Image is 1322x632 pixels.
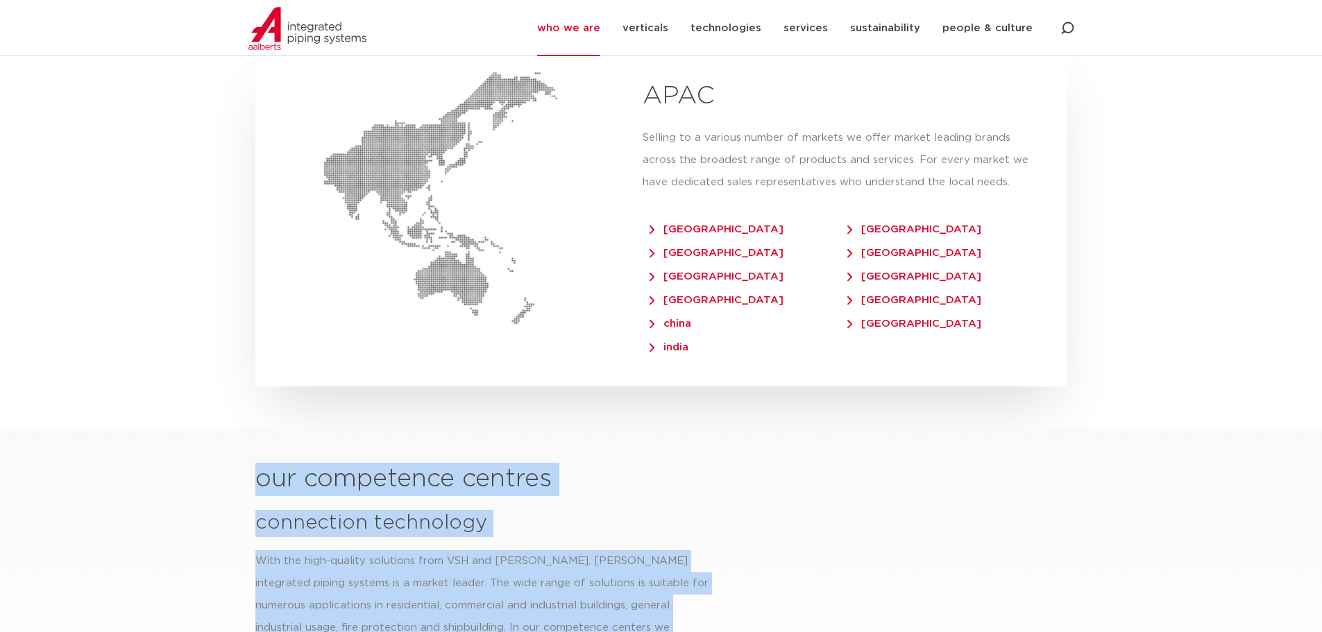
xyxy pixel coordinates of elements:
span: [GEOGRAPHIC_DATA] [847,271,981,282]
span: [GEOGRAPHIC_DATA] [847,248,981,258]
a: [GEOGRAPHIC_DATA] [847,264,1002,282]
h2: connection technology [255,510,1067,537]
a: india [650,335,709,352]
span: [GEOGRAPHIC_DATA] [650,248,783,258]
span: china [650,318,691,329]
p: Selling to a various number of markets we offer market leading brands across the broadest range o... [643,127,1040,194]
a: [GEOGRAPHIC_DATA] [650,217,804,234]
span: [GEOGRAPHIC_DATA] [847,224,981,234]
span: [GEOGRAPHIC_DATA] [650,224,783,234]
span: india [650,342,688,352]
a: [GEOGRAPHIC_DATA] [650,288,804,305]
a: [GEOGRAPHIC_DATA] [650,264,804,282]
a: [GEOGRAPHIC_DATA] [847,217,1002,234]
a: [GEOGRAPHIC_DATA] [847,288,1002,305]
h2: our competence centres [255,463,1067,496]
h2: APAC [643,80,1040,113]
span: [GEOGRAPHIC_DATA] [847,295,981,305]
a: china [650,311,712,329]
span: [GEOGRAPHIC_DATA] [650,295,783,305]
span: [GEOGRAPHIC_DATA] [847,318,981,329]
a: [GEOGRAPHIC_DATA] [847,311,1002,329]
a: [GEOGRAPHIC_DATA] [650,241,804,258]
a: [GEOGRAPHIC_DATA] [847,241,1002,258]
span: [GEOGRAPHIC_DATA] [650,271,783,282]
